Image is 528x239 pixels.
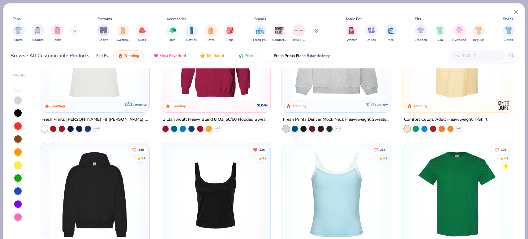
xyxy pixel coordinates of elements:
[185,24,198,42] button: filter button
[348,27,355,34] img: Women Image
[234,50,258,61] button: Price
[226,38,234,42] span: Bags
[136,24,148,42] button: filter button
[336,127,341,130] span: + 10
[32,24,44,42] div: filter for Hoodies
[224,24,236,42] div: filter for Bags
[149,50,191,61] button: Most Favorited
[15,27,22,34] img: Shirts Image
[32,24,44,42] button: filter button
[453,52,500,59] input: Try "T-Shirt"
[504,156,508,161] div: 4.8
[166,24,178,42] button: filter button
[169,27,176,34] img: Hats Image
[414,38,427,42] span: Cropped
[206,53,224,58] span: Top Rated
[365,24,377,42] button: filter button
[136,24,148,42] div: filter for Skirts
[383,156,387,161] div: 4.8
[505,27,512,34] img: Classic Image
[14,38,23,42] span: Shirts
[292,24,306,42] div: filter for Bella + Canvas
[12,24,25,42] div: filter for Shirts
[139,27,146,34] img: Skirts Image
[272,38,286,42] span: Comfort Colors
[434,24,446,42] div: filter for Slim
[253,38,267,42] span: Fresh Prints
[166,16,187,22] div: Accessories
[346,16,362,22] div: Made For
[12,24,25,42] button: filter button
[141,156,146,161] div: 4.8
[162,115,269,123] div: Gildan Adult Heavy Blend 8 Oz. 50/50 Hooded Sweatshirt
[53,38,61,42] span: Tanks
[13,16,21,22] div: Tops
[11,52,89,59] div: Browse All Customizable Products
[415,16,421,22] div: Fits
[492,145,509,154] button: Like
[116,24,130,42] button: filter button
[409,9,505,100] img: 029b8af0-80e6-406f-9fdc-fdf898547912
[250,145,268,154] button: Unlike
[215,127,220,130] span: + 37
[188,27,195,34] img: Bottles Image
[94,127,99,130] span: + 15
[436,27,443,34] img: Slim Image
[387,27,394,34] img: Men Image
[207,27,214,34] img: Totes Image
[371,145,388,154] button: Like
[452,24,466,42] div: filter for Oversized
[226,27,233,34] img: Bags Image
[417,27,424,34] img: Cropped Image
[380,148,385,151] span: 233
[51,24,63,42] button: filter button
[129,145,147,154] button: Like
[124,53,139,58] span: Trending
[185,24,198,42] div: filter for Bottles
[473,38,484,42] span: Regular
[268,53,273,58] img: flash.gif
[275,26,284,35] img: Comfort Colors Image
[96,53,108,59] div: Sort By
[169,38,175,42] span: Hats
[502,24,515,42] button: filter button
[118,53,123,58] img: trending.gif
[404,115,487,123] div: Comfort Colors Adult Heavyweight T-Shirt
[414,24,427,42] button: filter button
[100,27,107,34] img: Shorts Image
[97,24,109,42] button: filter button
[414,24,427,42] div: filter for Cropped
[41,115,148,123] div: Fresh Prints [PERSON_NAME] Fit [PERSON_NAME] Shirt with Stripes
[116,24,130,42] div: filter for Sweatpants
[204,24,217,42] button: filter button
[510,6,522,18] button: Close
[456,27,463,34] img: Oversized Image
[97,24,109,42] div: filter for Shorts
[224,24,236,42] button: filter button
[46,9,143,100] img: e5540c4d-e74a-4e58-9a52-192fe86bec9f
[244,53,253,58] span: Price
[472,24,485,42] button: filter button
[166,24,178,42] div: filter for Hats
[138,148,144,151] span: 240
[294,26,303,35] img: Bella + Canvas Image
[502,24,515,42] div: filter for Classic
[437,38,443,42] span: Slim
[34,27,41,34] img: Hoodies Image
[368,27,375,34] img: Unisex Image
[138,38,146,42] span: Skirts
[254,16,266,22] div: Brands
[195,50,229,61] button: Top Rated
[501,148,506,151] span: 106
[200,53,205,58] img: TopRated.gif
[204,24,217,42] div: filter for Totes
[503,16,513,22] div: Styles
[186,38,197,42] span: Bottles
[367,38,376,42] span: Unisex
[255,26,265,35] img: Fresh Prints Image
[262,156,267,161] div: 4.9
[307,52,330,59] span: 5 day delivery
[452,24,466,42] button: filter button
[98,16,112,22] div: Bottoms
[153,53,158,58] img: most_fav.gif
